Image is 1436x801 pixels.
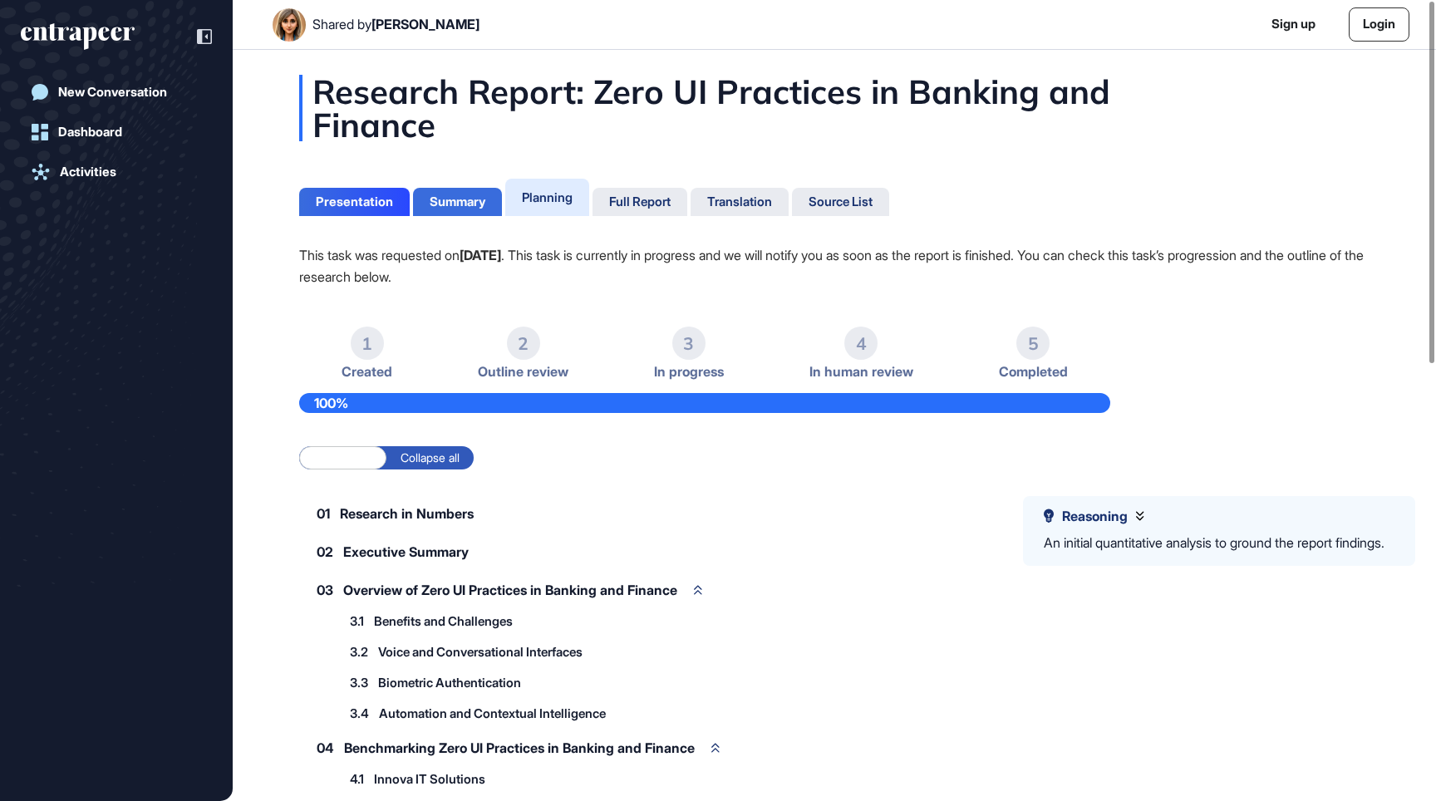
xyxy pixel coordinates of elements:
[299,446,386,469] label: Expand all
[344,741,695,754] span: Benchmarking Zero UI Practices in Banking and Finance
[312,17,479,32] div: Shared by
[343,545,469,558] span: Executive Summary
[299,75,1370,141] div: Research Report: Zero UI Practices in Banking and Finance
[343,583,677,597] span: Overview of Zero UI Practices in Banking and Finance
[1044,533,1384,554] div: An initial quantitative analysis to ground the report findings.
[374,615,513,627] span: Benefits and Challenges
[999,364,1068,380] span: Completed
[58,85,167,100] div: New Conversation
[1016,327,1050,360] div: 5
[654,364,724,380] span: In progress
[350,646,368,658] span: 3.2
[522,189,573,205] div: Planning
[809,364,913,380] span: In human review
[21,23,135,50] div: entrapeer-logo
[1062,509,1128,524] span: Reasoning
[507,327,540,360] div: 2
[1349,7,1409,42] a: Login
[273,8,306,42] img: User Image
[386,446,474,469] label: Collapse all
[379,707,606,720] span: Automation and Contextual Intelligence
[609,194,671,209] div: Full Report
[374,773,485,785] span: Innova IT Solutions
[371,16,479,32] span: [PERSON_NAME]
[478,364,568,380] span: Outline review
[60,165,116,179] div: Activities
[342,364,392,380] span: Created
[299,244,1370,287] p: This task was requested on . This task is currently in progress and we will notify you as soon as...
[340,507,474,520] span: Research in Numbers
[460,247,501,263] strong: [DATE]
[350,615,364,627] span: 3.1
[317,507,330,520] span: 01
[350,773,364,785] span: 4.1
[378,646,583,658] span: Voice and Conversational Interfaces
[351,327,384,360] div: 1
[1271,15,1316,34] a: Sign up
[317,741,334,754] span: 04
[317,583,333,597] span: 03
[809,194,873,209] div: Source List
[378,676,521,689] span: Biometric Authentication
[350,676,368,689] span: 3.3
[707,194,772,209] div: Translation
[299,393,1110,413] div: 100%
[672,327,706,360] div: 3
[316,194,393,209] div: Presentation
[58,125,122,140] div: Dashboard
[844,327,878,360] div: 4
[350,707,369,720] span: 3.4
[430,194,485,209] div: Summary
[317,545,333,558] span: 02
